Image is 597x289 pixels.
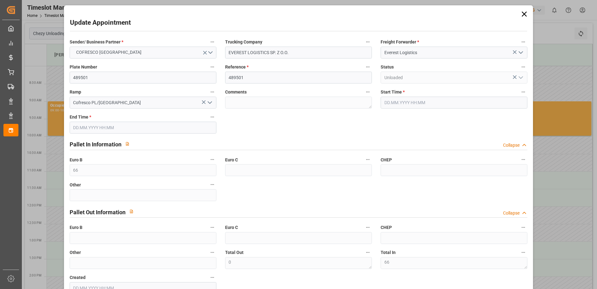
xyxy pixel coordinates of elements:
span: Total Out [225,249,244,256]
button: Plate Number [208,63,216,71]
span: Freight Forwarder [381,39,419,45]
span: Created [70,274,86,281]
button: End Time * [208,113,216,121]
span: Euro C [225,157,238,163]
input: DD.MM.YYYY HH:MM [70,122,216,134]
span: COFRESCO [GEOGRAPHIC_DATA] [73,49,145,56]
h2: Pallet Out Information [70,208,126,216]
button: Other [208,248,216,256]
span: Total In [381,249,396,256]
span: CHEP [381,224,392,231]
button: open menu [205,98,214,108]
span: Reference [225,64,249,70]
span: Ramp [70,89,81,95]
button: Total Out [364,248,372,256]
button: View description [121,138,133,150]
button: Total In [519,248,527,256]
button: Euro C [364,155,372,164]
div: Collapse [503,210,520,216]
button: Created [208,273,216,281]
button: Euro B [208,223,216,231]
span: Euro B [70,157,82,163]
span: Euro B [70,224,82,231]
button: View description [126,205,137,217]
button: Euro C [364,223,372,231]
input: Type to search/select [70,97,216,109]
div: Collapse [503,142,520,149]
h2: Pallet In Information [70,140,121,149]
button: Sender/ Business Partner * [208,38,216,46]
textarea: 66 [381,257,527,269]
span: Comments [225,89,247,95]
span: Start Time [381,89,405,95]
button: open menu [516,48,525,58]
button: Freight Forwarder * [519,38,527,46]
span: Trucking Company [225,39,262,45]
span: Status [381,64,394,70]
button: Ramp [208,88,216,96]
input: Type to search/select [381,72,527,84]
button: Euro B [208,155,216,164]
button: CHEP [519,223,527,231]
span: Plate Number [70,64,97,70]
span: Other [70,249,81,256]
button: CHEP [519,155,527,164]
span: End Time [70,114,91,120]
button: open menu [516,73,525,83]
span: Other [70,182,81,188]
span: CHEP [381,157,392,163]
button: open menu [70,47,216,58]
textarea: 0 [225,257,372,269]
button: Status [519,63,527,71]
button: Reference * [364,63,372,71]
button: Trucking Company [364,38,372,46]
button: Start Time * [519,88,527,96]
span: Euro C [225,224,238,231]
input: DD.MM.YYYY HH:MM [381,97,527,109]
h2: Update Appointment [70,18,131,28]
button: Comments [364,88,372,96]
button: Other [208,180,216,189]
span: Sender/ Business Partner [70,39,123,45]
